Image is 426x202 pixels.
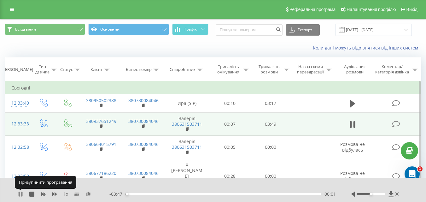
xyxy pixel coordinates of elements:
iframe: Intercom live chat [405,166,420,182]
div: 12:33:33 [11,118,25,130]
td: 00:10 [210,94,250,113]
a: 380677186220 [86,170,116,176]
a: 380631503711 [172,121,202,127]
input: Пошук за номером [216,24,283,36]
div: 12:32:50 [11,170,25,182]
div: [PERSON_NAME] [1,67,33,72]
span: Розмова не відбулась [340,141,365,153]
a: 380631503711 [172,144,202,150]
div: Призупинити програвання [15,176,76,188]
div: Назва схеми переадресації [297,64,324,75]
td: Х [PERSON_NAME] [164,159,210,193]
button: Експорт [286,24,320,36]
span: - 03:47 [109,191,125,197]
a: 380664015791 [86,141,116,147]
td: 00:05 [210,136,250,159]
div: Співробітник [170,67,195,72]
span: 00:01 [324,191,336,197]
div: Аудіозапис розмови [339,64,371,75]
div: Accessibility label [126,193,128,195]
div: Тривалість очікування [215,64,242,75]
span: Розмова не відбулась [340,170,365,182]
td: 03:49 [250,113,291,136]
div: Тип дзвінка [35,64,50,75]
span: Налаштування профілю [347,7,396,12]
a: 380950502388 [86,97,116,103]
div: Статус [60,67,73,72]
div: Клієнт [90,67,102,72]
div: Бізнес номер [126,67,152,72]
div: 12:33:40 [11,97,25,109]
span: Вихід [406,7,417,12]
span: Всі дзвінки [15,27,36,32]
td: Валерія [164,113,210,136]
span: Реферальна програма [289,7,336,12]
div: Коментар/категорія дзвінка [374,64,411,75]
span: Графік [184,27,197,32]
div: 12:32:58 [11,141,25,153]
a: 380730084046 [128,170,159,176]
span: 1 [417,166,423,171]
td: 03:17 [250,94,291,113]
a: 380937651249 [86,118,116,124]
button: Графік [172,24,208,35]
td: Сьогодні [5,82,421,94]
span: 1 x [63,191,68,197]
td: 00:00 [250,136,291,159]
div: Тривалість розмови [256,64,282,75]
td: 00:00 [250,159,291,193]
a: 380730084046 [128,141,159,147]
td: Ира (SIP) [164,94,210,113]
button: Всі дзвінки [5,24,85,35]
td: Валерія [164,136,210,159]
a: Коли дані можуть відрізнятися вiд інших систем [313,45,421,51]
td: 00:07 [210,113,250,136]
a: 380730084046 [128,118,159,124]
td: 00:28 [210,159,250,193]
div: Accessibility label [370,193,372,195]
button: Основний [88,24,169,35]
a: 380730084046 [128,97,159,103]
